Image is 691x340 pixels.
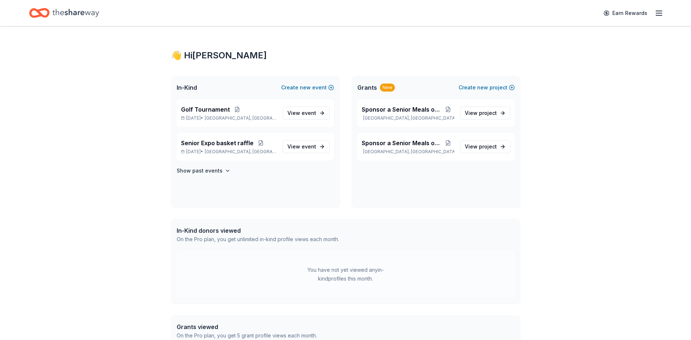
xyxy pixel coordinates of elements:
p: [DATE] • [181,149,277,155]
button: Createnewproject [459,83,515,92]
p: [GEOGRAPHIC_DATA], [GEOGRAPHIC_DATA] [362,149,454,155]
a: View project [460,140,510,153]
p: [DATE] • [181,115,277,121]
button: Createnewevent [281,83,334,92]
span: View [465,109,497,117]
span: Grants [357,83,377,92]
span: [GEOGRAPHIC_DATA], [GEOGRAPHIC_DATA] [205,115,276,121]
span: Senior Expo basket raffle [181,139,254,147]
span: In-Kind [177,83,197,92]
div: On the Pro plan, you get 5 grant profile views each month. [177,331,317,340]
button: Show past events [177,166,231,175]
span: new [477,83,488,92]
a: View project [460,107,510,120]
a: View event [283,140,330,153]
span: project [479,110,497,116]
span: [GEOGRAPHIC_DATA], [GEOGRAPHIC_DATA] [205,149,276,155]
span: event [302,110,316,116]
span: Golf Tournament [181,105,230,114]
div: On the Pro plan, you get unlimited in-kind profile views each month. [177,235,339,244]
span: View [287,142,316,151]
a: Home [29,4,99,22]
div: New [380,84,395,92]
div: You have not yet viewed any in-kind profiles this month. [300,266,391,283]
span: View [287,109,316,117]
span: project [479,143,497,150]
p: [GEOGRAPHIC_DATA], [GEOGRAPHIC_DATA] [362,115,454,121]
a: Earn Rewards [599,7,652,20]
div: In-Kind donors viewed [177,226,339,235]
span: Sponsor a Senior Meals on WHeels [362,139,443,147]
span: View [465,142,497,151]
h4: Show past events [177,166,223,175]
span: Sponsor a Senior Meals on WHeels [362,105,443,114]
span: new [300,83,311,92]
div: 👋 Hi [PERSON_NAME] [171,50,521,61]
span: event [302,143,316,150]
div: Grants viewed [177,322,317,331]
a: View event [283,107,330,120]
